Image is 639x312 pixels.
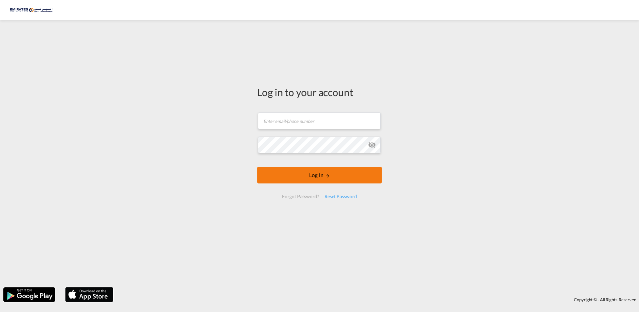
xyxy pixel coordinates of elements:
div: Log in to your account [257,85,382,99]
md-icon: icon-eye-off [368,141,376,149]
div: Copyright © . All Rights Reserved [117,294,639,305]
div: Reset Password [322,190,360,203]
img: google.png [3,287,56,303]
input: Enter email/phone number [258,112,381,129]
img: apple.png [65,287,114,303]
div: Forgot Password? [279,190,322,203]
img: c67187802a5a11ec94275b5db69a26e6.png [10,3,55,18]
button: LOGIN [257,167,382,183]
